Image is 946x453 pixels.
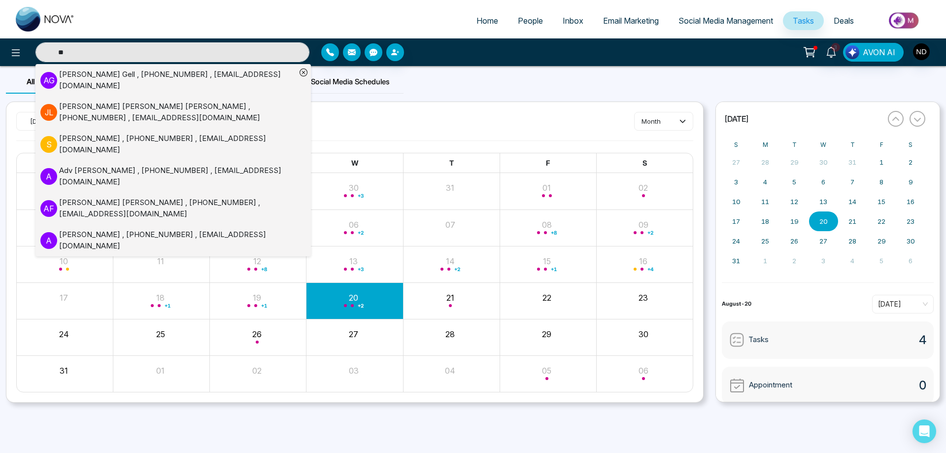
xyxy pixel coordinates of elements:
abbr: September 1, 2025 [763,257,767,265]
div: [PERSON_NAME] , [PHONE_NUMBER] , [EMAIL_ADDRESS][DOMAIN_NAME] [59,229,296,251]
div: [PERSON_NAME] [PERSON_NAME] [PERSON_NAME] , [PHONE_NUMBER] , [EMAIL_ADDRESS][DOMAIN_NAME] [59,101,296,123]
p: A [40,168,57,185]
button: [DATE] [722,114,882,124]
abbr: August 4, 2025 [763,178,767,186]
abbr: August 15, 2025 [878,198,885,206]
button: August 29, 2025 [867,231,896,251]
button: 17 [60,292,68,304]
abbr: August 17, 2025 [732,217,740,225]
img: Market-place.gif [869,9,940,32]
p: A F [40,200,57,217]
abbr: Wednesday [820,141,826,148]
img: User Avatar [913,43,930,60]
button: 29 [542,328,551,340]
abbr: August 2, 2025 [909,158,912,166]
abbr: July 28, 2025 [761,158,769,166]
button: August 6, 2025 [809,172,838,192]
abbr: Friday [880,141,883,148]
span: Tasks [748,334,769,346]
div: [PERSON_NAME] Gell , [PHONE_NUMBER] , [EMAIL_ADDRESS][DOMAIN_NAME] [59,69,296,91]
button: 11 [157,255,164,267]
abbr: August 25, 2025 [761,237,769,245]
img: Lead Flow [845,45,859,59]
abbr: August 26, 2025 [790,237,798,245]
button: August 10, 2025 [722,192,751,211]
div: [PERSON_NAME] [PERSON_NAME] , [PHONE_NUMBER] , [EMAIL_ADDRESS][DOMAIN_NAME] [59,197,296,219]
button: 22 [542,292,551,304]
abbr: Tuesday [792,141,797,148]
button: August 21, 2025 [838,211,867,231]
button: July 28, 2025 [751,152,780,172]
button: 07 [445,219,455,231]
button: August 19, 2025 [780,211,809,231]
abbr: Saturday [909,141,912,148]
abbr: August 10, 2025 [732,198,741,206]
button: August 8, 2025 [867,172,896,192]
span: Tasks [793,16,814,26]
abbr: August 24, 2025 [732,237,740,245]
button: August 17, 2025 [722,211,751,231]
a: Email Marketing [593,11,669,30]
span: T [449,159,454,167]
abbr: August 7, 2025 [850,178,854,186]
button: September 4, 2025 [838,251,867,271]
abbr: September 4, 2025 [850,257,854,265]
abbr: August 19, 2025 [790,217,799,225]
button: 31 [446,182,454,194]
button: August 30, 2025 [896,231,925,251]
abbr: August 12, 2025 [790,198,798,206]
abbr: September 5, 2025 [879,257,883,265]
button: August 9, 2025 [896,172,925,192]
span: 3 [831,43,840,52]
abbr: August 6, 2025 [821,178,825,186]
span: + 2 [358,304,364,308]
abbr: August 3, 2025 [734,178,738,186]
span: F [546,159,550,167]
button: August 20, 2025 [809,211,838,231]
button: August 18, 2025 [751,211,780,231]
span: + 3 [358,194,364,198]
button: 23 [639,292,648,304]
button: August 16, 2025 [896,192,925,211]
a: Deals [824,11,864,30]
span: + 2 [454,267,460,271]
abbr: August 9, 2025 [909,178,913,186]
abbr: August 18, 2025 [761,217,769,225]
a: People [508,11,553,30]
button: August 7, 2025 [838,172,867,192]
button: July 29, 2025 [780,152,809,172]
p: A [40,232,57,249]
button: August 31, 2025 [722,251,751,271]
span: W [351,159,358,167]
button: 31 [60,365,68,377]
button: August 15, 2025 [867,192,896,211]
div: [PERSON_NAME] , [PHONE_NUMBER] , [EMAIL_ADDRESS][DOMAIN_NAME] [59,133,296,155]
a: Social Media Management [669,11,783,30]
a: 3 [819,43,843,60]
button: September 2, 2025 [780,251,809,271]
abbr: July 27, 2025 [732,158,740,166]
abbr: July 30, 2025 [819,158,828,166]
span: Today [878,297,928,312]
button: July 27, 2025 [722,152,751,172]
button: August 14, 2025 [838,192,867,211]
abbr: July 31, 2025 [848,158,856,166]
button: August 22, 2025 [867,211,896,231]
button: September 1, 2025 [751,251,780,271]
span: S [642,159,647,167]
button: 27 [349,328,358,340]
button: August 13, 2025 [809,192,838,211]
span: Social Media Schedules [302,76,390,88]
a: Home [467,11,508,30]
abbr: August 21, 2025 [848,217,856,225]
span: + 1 [165,304,170,308]
span: People [518,16,543,26]
abbr: August 22, 2025 [878,217,885,225]
img: Nova CRM Logo [16,7,75,32]
button: July 31, 2025 [838,152,867,172]
span: AVON AI [863,46,895,58]
p: A G [40,72,57,89]
button: month [634,112,693,131]
button: August 3, 2025 [722,172,751,192]
abbr: August 11, 2025 [761,198,769,206]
